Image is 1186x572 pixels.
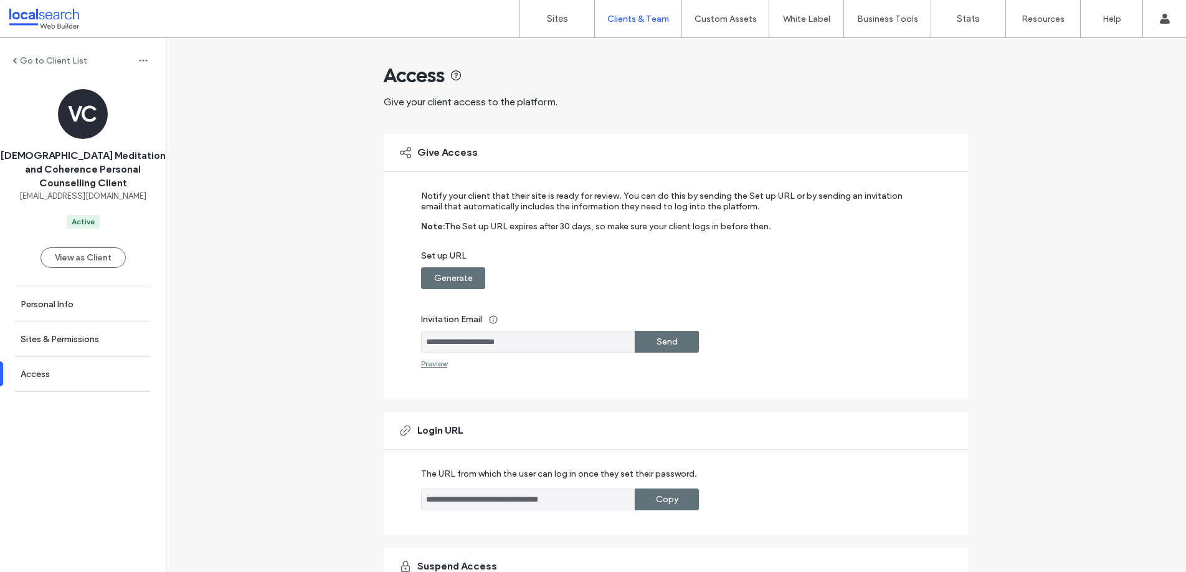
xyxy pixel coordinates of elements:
[1103,14,1121,24] label: Help
[857,14,918,24] label: Business Tools
[547,13,568,24] label: Sites
[384,63,445,88] span: Access
[19,190,146,203] span: [EMAIL_ADDRESS][DOMAIN_NAME]
[417,424,463,437] span: Login URL
[21,299,74,310] label: Personal Info
[29,9,54,20] span: Help
[421,308,914,331] label: Invitation Email
[421,221,445,250] label: Note:
[421,250,914,267] label: Set up URL
[20,55,87,66] label: Go to Client List
[21,334,99,345] label: Sites & Permissions
[417,146,478,160] span: Give Access
[58,89,108,139] div: VC
[1022,14,1065,24] label: Resources
[72,216,95,227] div: Active
[607,14,669,24] label: Clients & Team
[957,13,980,24] label: Stats
[421,191,914,221] label: Notify your client that their site is ready for review. You can do this by sending the Set up URL...
[434,267,473,290] label: Generate
[421,359,447,368] div: Preview
[40,247,126,268] button: View as Client
[21,369,50,379] label: Access
[695,14,757,24] label: Custom Assets
[421,469,697,489] label: The URL from which the user can log in once they set their password.
[445,221,771,250] label: The Set up URL expires after 30 days, so make sure your client logs in before then.
[783,14,830,24] label: White Label
[384,96,557,108] span: Give your client access to the platform.
[657,330,678,353] label: Send
[656,488,678,511] label: Copy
